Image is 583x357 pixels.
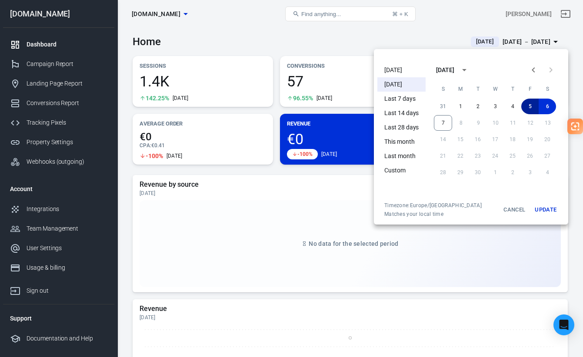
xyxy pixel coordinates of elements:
[377,92,426,106] li: Last 7 days
[384,211,482,218] span: Matches your local time
[377,106,426,120] li: Last 14 days
[377,77,426,92] li: [DATE]
[452,99,469,114] button: 1
[521,99,539,114] button: 5
[377,120,426,135] li: Last 28 days
[525,61,542,79] button: Previous month
[539,99,556,114] button: 6
[377,63,426,77] li: [DATE]
[436,66,454,75] div: [DATE]
[486,99,504,114] button: 3
[505,80,520,98] span: Thursday
[457,63,472,77] button: calendar view is open, switch to year view
[434,115,452,131] button: 7
[553,314,574,335] div: Open Intercom Messenger
[377,163,426,178] li: Custom
[377,135,426,149] li: This month
[384,202,482,209] div: Timezone: Europe/[GEOGRAPHIC_DATA]
[487,80,503,98] span: Wednesday
[469,99,486,114] button: 2
[540,80,555,98] span: Saturday
[532,202,560,218] button: Update
[453,80,468,98] span: Monday
[377,149,426,163] li: Last month
[504,99,521,114] button: 4
[435,80,451,98] span: Sunday
[500,202,528,218] button: Cancel
[522,80,538,98] span: Friday
[434,99,452,114] button: 31
[470,80,486,98] span: Tuesday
